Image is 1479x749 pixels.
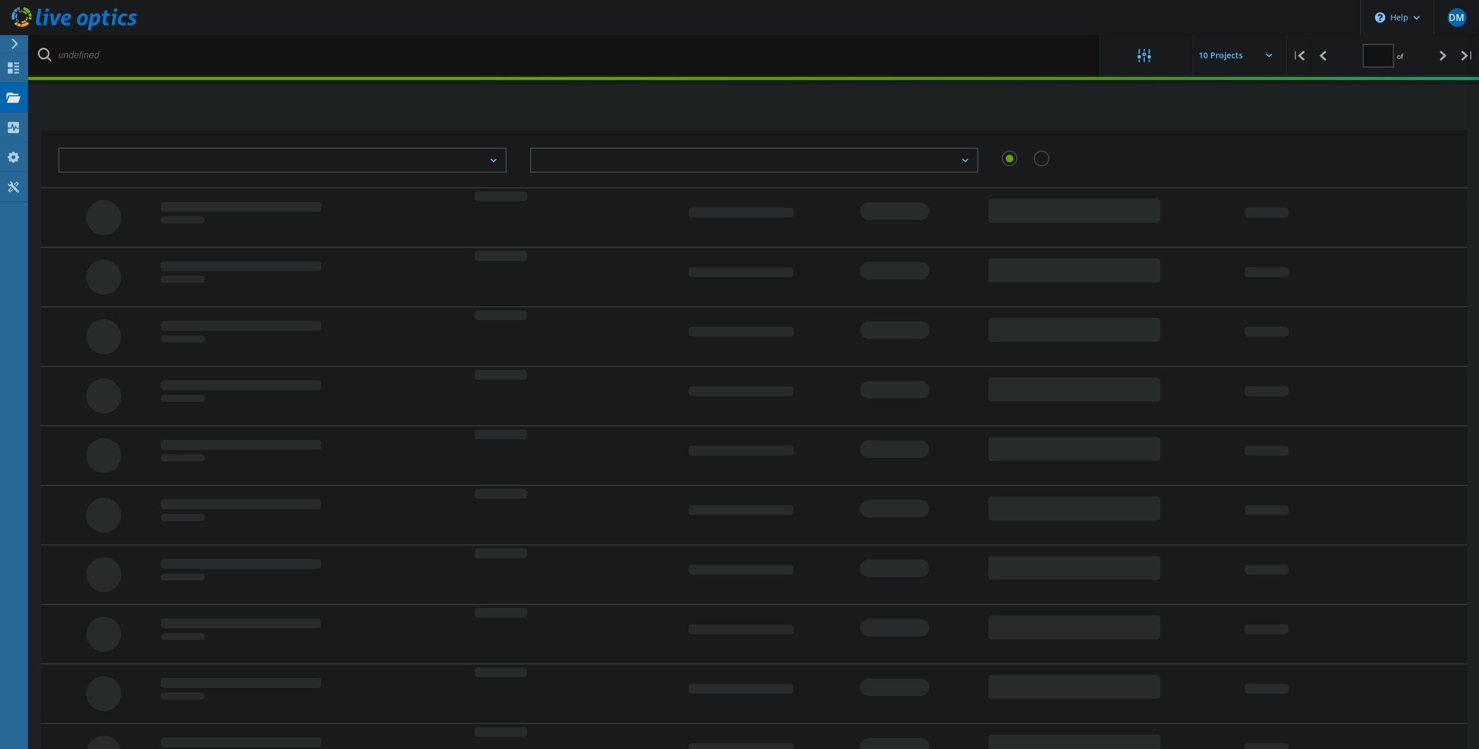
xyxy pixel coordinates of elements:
div: | [1455,35,1479,76]
div: | [1287,35,1311,76]
svg: \n [1375,12,1385,23]
span: DM [1449,13,1464,22]
span: of [1397,51,1403,61]
input: undefined [29,35,1101,76]
a: Live Optics Dashboard [12,24,137,33]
